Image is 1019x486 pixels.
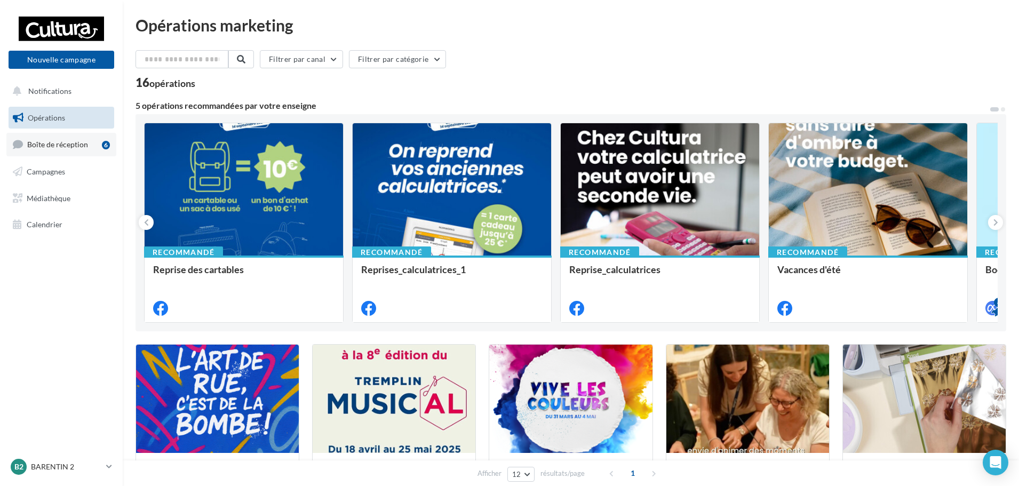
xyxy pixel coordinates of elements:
a: B2 BARENTIN 2 [9,457,114,477]
div: 16 [136,77,195,89]
div: Recommandé [144,246,223,258]
button: Notifications [6,80,112,102]
button: Filtrer par catégorie [349,50,446,68]
span: 1 [624,465,641,482]
div: Reprise des cartables [153,264,335,285]
a: Calendrier [6,213,116,236]
div: 5 opérations recommandées par votre enseigne [136,101,989,110]
a: Opérations [6,107,116,129]
span: Boîte de réception [27,140,88,149]
div: 4 [994,298,1004,307]
button: Nouvelle campagne [9,51,114,69]
div: Vacances d'été [777,264,959,285]
div: Recommandé [768,246,847,258]
div: Reprise_calculatrices [569,264,751,285]
p: BARENTIN 2 [31,461,102,472]
span: 12 [512,470,521,479]
div: Opérations marketing [136,17,1006,33]
span: Médiathèque [27,193,70,202]
span: résultats/page [540,468,585,479]
button: 12 [507,467,535,482]
span: Afficher [477,468,501,479]
div: Recommandé [560,246,639,258]
div: 6 [102,141,110,149]
div: Reprises_calculatrices_1 [361,264,543,285]
a: Campagnes [6,161,116,183]
span: Campagnes [27,167,65,176]
div: opérations [149,78,195,88]
span: Opérations [28,113,65,122]
span: Notifications [28,86,71,95]
button: Filtrer par canal [260,50,343,68]
span: Calendrier [27,220,62,229]
span: B2 [14,461,23,472]
a: Boîte de réception6 [6,133,116,156]
a: Médiathèque [6,187,116,210]
div: Open Intercom Messenger [983,450,1008,475]
div: Recommandé [352,246,431,258]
